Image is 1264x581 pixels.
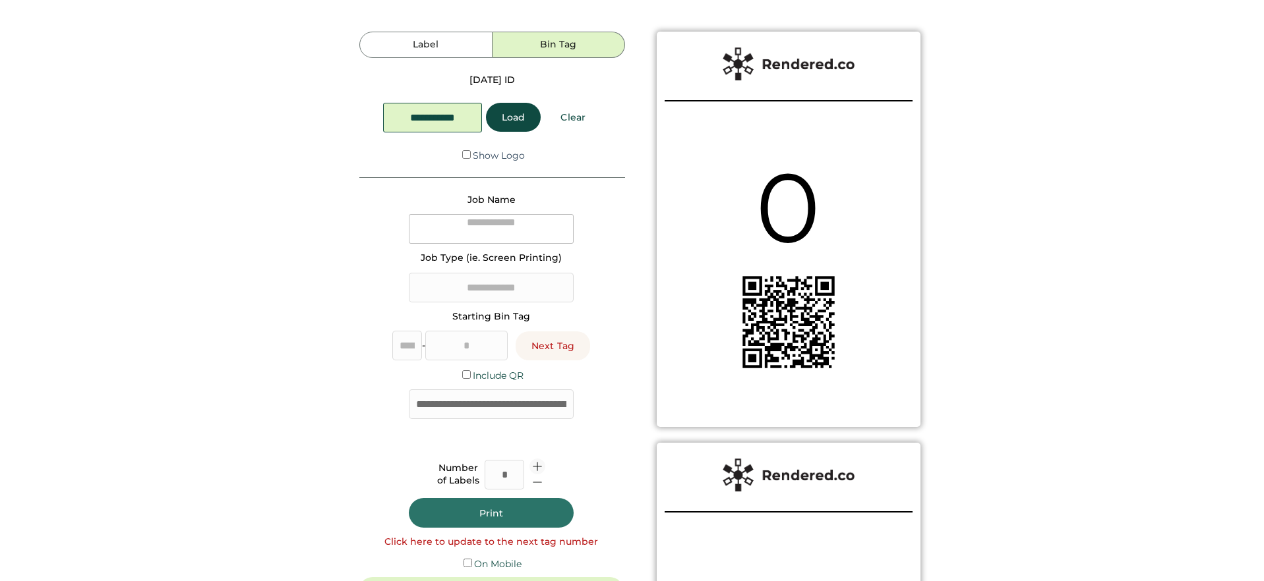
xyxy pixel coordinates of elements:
[473,150,525,161] label: Show Logo
[422,339,425,352] div: -
[384,536,598,549] div: Click here to update to the next tag number
[452,310,530,323] div: Starting Bin Tag
[359,32,492,58] button: Label
[723,47,855,80] img: Rendered%20Label%20Logo%402x.png
[545,103,601,132] button: Clear
[486,103,541,132] button: Load
[469,74,515,87] div: [DATE] ID
[409,498,574,528] button: Print
[723,458,855,491] img: Rendered%20Label%20Logo%402x.png
[437,462,479,487] div: Number of Labels
[473,370,524,381] label: Include QR
[493,32,625,58] button: Bin Tag
[467,194,516,207] div: Job Name
[750,140,827,276] div: 0
[474,558,522,570] label: On Mobile
[516,331,590,360] button: Next Tag
[421,252,562,265] div: Job Type (ie. Screen Printing)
